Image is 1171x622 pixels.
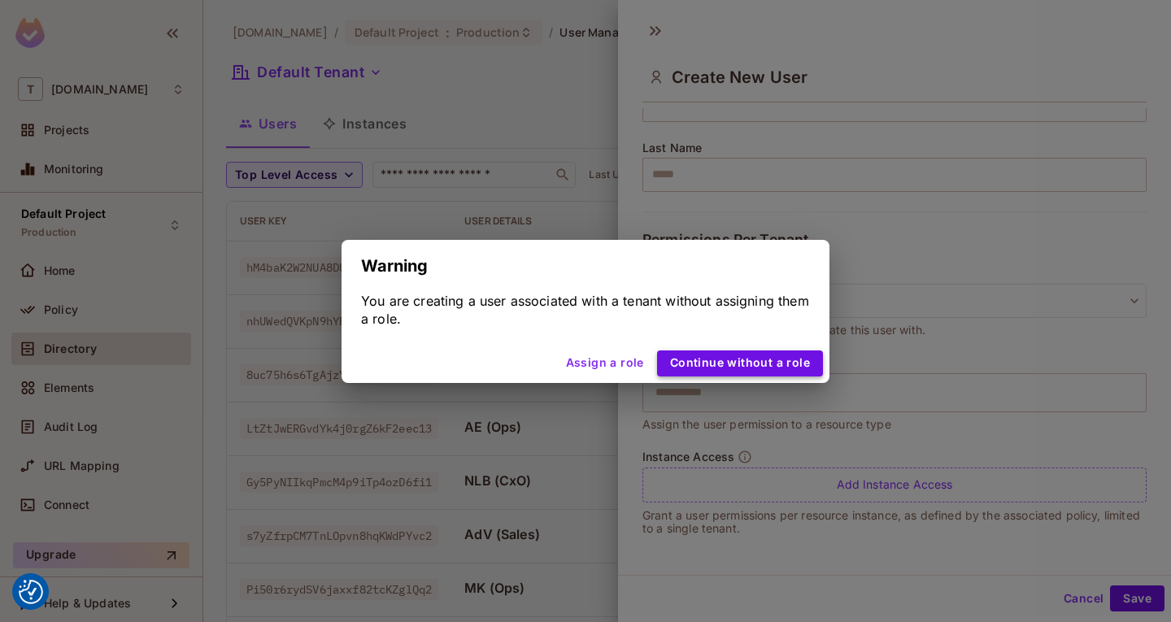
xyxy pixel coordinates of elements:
h2: Warning [342,240,829,292]
button: Continue without a role [657,350,823,376]
div: You are creating a user associated with a tenant without assigning them a role. [361,292,810,328]
button: Consent Preferences [19,580,43,604]
img: Revisit consent button [19,580,43,604]
button: Assign a role [559,350,651,376]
